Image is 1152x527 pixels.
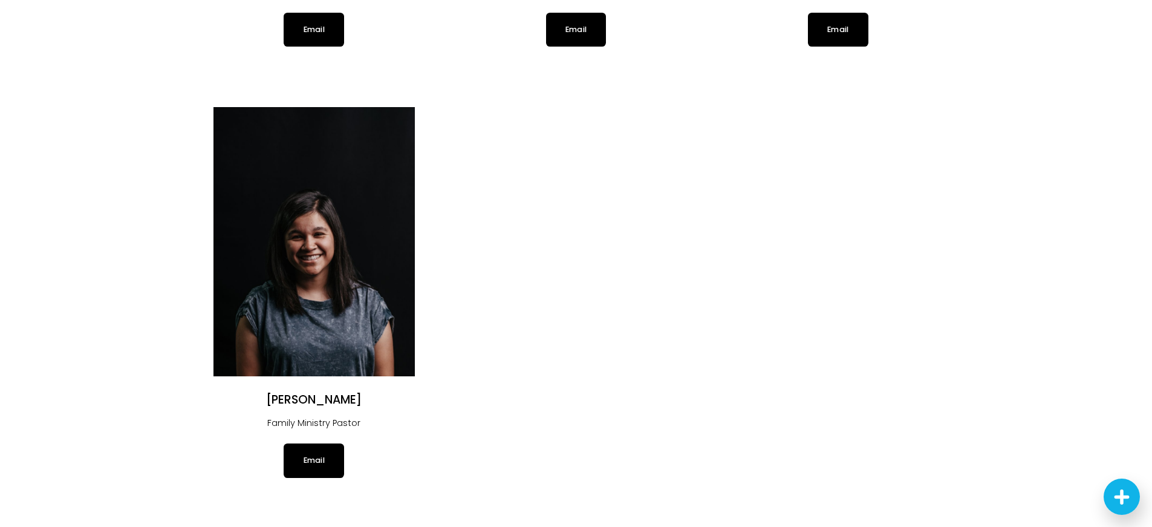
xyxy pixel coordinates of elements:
[284,13,343,47] a: Email
[213,107,415,376] img: Paula Powell
[284,444,343,477] a: Email
[213,393,415,408] h2: [PERSON_NAME]
[808,13,868,47] a: Email
[213,416,415,431] p: Family Ministry Pastor
[546,13,606,47] a: Email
